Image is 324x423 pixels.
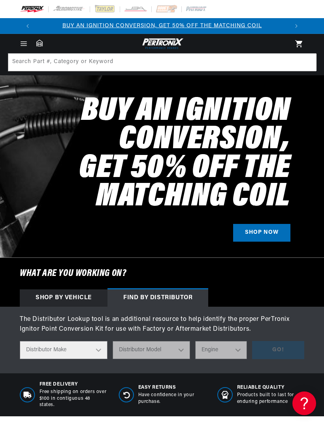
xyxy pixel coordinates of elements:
[138,384,206,391] span: Easy Returns
[20,315,304,335] div: The Distributor Lookup tool is an additional resource to help identify the proper PerTronix Ignit...
[8,54,316,71] input: Search Part #, Category or Keyword
[40,389,107,408] p: Free shipping on orders over $100 in contiguous 48 states.
[36,22,288,30] div: Announcement
[15,39,32,48] summary: Menu
[20,97,290,211] h2: Buy an Ignition Conversion, Get 50% off the Matching Coil
[237,392,305,405] p: Products built to last for enduring performance
[40,381,107,388] span: Free Delivery
[138,392,206,405] p: Have confidence in your purchase.
[233,224,290,242] a: SHOP NOW
[107,289,208,307] div: Find by Distributor
[298,54,316,71] button: Search Part #, Category or Keyword
[36,22,288,30] div: 1 of 3
[36,39,43,47] a: Garage: 0 item(s)
[20,18,36,34] button: Translation missing: en.sections.announcements.previous_announcement
[20,289,107,307] div: Shop by vehicle
[62,23,262,29] a: BUY AN IGNITION CONVERSION, GET 50% OFF THE MATCHING COIL
[237,384,305,391] span: RELIABLE QUALITY
[288,18,304,34] button: Translation missing: en.sections.announcements.next_announcement
[140,37,184,50] img: Pertronix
